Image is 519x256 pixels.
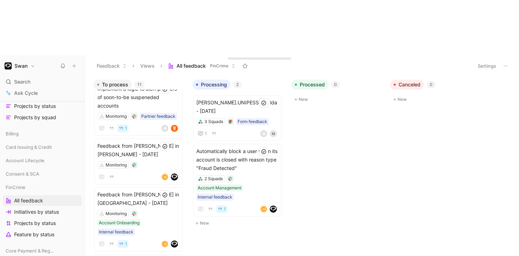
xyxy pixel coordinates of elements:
[196,129,208,138] button: 1
[3,88,82,98] a: Ask Cycle
[171,240,178,248] img: logo
[14,103,56,110] span: Projects by status
[3,218,82,228] a: Projects by status
[162,126,167,131] div: M
[117,240,129,248] button: 1
[6,184,25,191] span: FinCrime
[14,78,30,86] span: Search
[14,63,28,69] h1: Swan
[205,132,207,136] span: 1
[165,61,239,71] button: All feedbackFinCrime
[3,128,82,139] div: Billing
[97,142,179,159] span: Feedback from [PERSON_NAME] in [PERSON_NAME] - [DATE]
[137,61,158,71] button: Views
[162,242,167,246] div: M
[117,124,129,132] button: 1
[6,144,52,151] span: Card Issuing & Credit
[204,175,223,182] div: 2 Squads
[3,61,37,71] button: SwanSwan
[3,169,82,181] div: Consent & SCA
[198,194,232,201] div: Internal feedback
[14,208,59,215] span: Initiatives by status
[3,77,82,87] div: Search
[204,118,223,125] div: 3 Squads
[94,81,183,136] a: Implement a logic to alert partners of soon-to-be suspeneded accountsMonitoringPartner feedback1M...
[3,155,82,166] div: Account Lifecycle
[94,187,183,251] a: Feedback from [PERSON_NAME] in [GEOGRAPHIC_DATA] - [DATE]MonitoringAccount OnboardingInternal fee...
[193,95,281,141] a: [PERSON_NAME].UNIPESSOAL lda - [DATE]3 SquadsForm feedback1MM
[288,77,387,107] div: Processed0New
[3,101,82,111] a: Projects by status
[3,195,82,206] a: All feedback
[270,206,277,213] img: logo
[102,81,128,88] span: To process
[5,62,12,69] img: Swan
[14,89,38,97] span: Ask Cycle
[141,113,175,120] div: Partner feedback
[198,184,241,191] div: Account Management
[390,95,483,104] button: New
[261,207,266,212] div: M
[390,80,424,90] button: Canceled
[224,207,226,211] span: 1
[3,182,82,193] div: FinCrime
[106,210,127,217] div: Monitoring
[300,81,325,88] span: Processed
[3,207,82,217] a: Initiatives by status
[6,247,55,254] span: Core Payment & Regulatory
[291,80,328,90] button: Processed
[125,126,127,130] span: 1
[192,80,231,90] button: Processing
[201,81,227,88] span: Processing
[99,219,139,226] div: Account Onboarding
[427,81,435,88] div: 0
[6,130,19,137] span: Billing
[97,190,179,207] span: Feedback from [PERSON_NAME] in [GEOGRAPHIC_DATA] - [DATE]
[193,144,281,217] a: Automatically block a user when its account is closed with reason type "Fraud Detected"2 SquadsAc...
[135,81,144,88] div: 11
[97,85,179,110] span: Implement a logic to alert partners of soon-to-be suspeneded accounts
[3,155,82,168] div: Account Lifecycle
[261,131,266,136] div: M
[3,112,82,123] a: Projects by squad
[6,157,44,164] span: Account Lifecycle
[331,81,340,88] div: 0
[238,118,267,125] div: Form feedback
[99,228,133,236] div: Internal feedback
[216,205,227,213] button: 1
[270,130,277,137] div: M
[475,61,499,71] button: Settings
[3,182,82,240] div: FinCrimeAll feedbackInitiatives by statusProjects by statusFeature by status
[6,170,39,177] span: Consent & SCA
[3,128,82,141] div: Billing
[94,139,183,184] a: Feedback from [PERSON_NAME] in [PERSON_NAME] - [DATE]MonitoringMlogo
[106,161,127,169] div: Monitoring
[171,173,178,181] img: logo
[196,98,278,115] span: [PERSON_NAME].UNIPESSOAL lda - [DATE]
[387,77,486,107] div: Canceled0New
[94,80,132,90] button: To process
[399,81,420,88] span: Canceled
[192,219,286,227] button: New
[291,95,384,104] button: New
[14,220,56,227] span: Projects by status
[177,62,206,69] span: All feedback
[3,142,82,152] div: Card Issuing & Credit
[14,197,43,204] span: All feedback
[190,77,288,231] div: Processing2New
[162,175,167,179] div: M
[3,142,82,154] div: Card Issuing & Credit
[125,242,127,246] span: 1
[210,62,228,69] span: FinCrime
[106,113,127,120] div: Monitoring
[3,229,82,240] a: Feature by status
[196,147,278,172] span: Automatically block a user when its account is closed with reason type "Fraud Detected"
[233,81,241,88] div: 2
[3,245,82,256] div: Core Payment & Regulatory
[14,114,56,121] span: Projects by squad
[14,231,54,238] span: Feature by status
[94,61,130,71] button: Feedback
[3,169,82,179] div: Consent & SCA
[171,125,178,132] img: logo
